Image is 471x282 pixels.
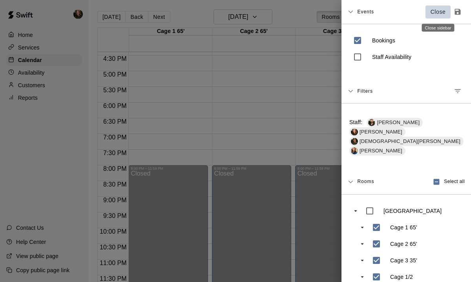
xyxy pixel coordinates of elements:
[357,178,374,184] span: Rooms
[356,147,405,155] span: [PERSON_NAME]
[451,5,465,19] button: Save as default view
[351,147,358,154] img: Rebecca Haney
[368,119,375,126] img: Jacob Fisher
[357,5,374,19] span: Events
[341,170,471,194] div: RoomsSelect all
[372,53,411,61] p: Staff Availability
[451,84,465,98] button: Manage filters
[351,128,358,136] img: AJ Seagle
[425,5,451,18] button: Close sidebar
[383,207,442,215] p: [GEOGRAPHIC_DATA]
[341,79,471,103] div: FiltersManage filters
[357,84,373,98] span: Filters
[390,273,413,281] p: Cage 1/2
[351,138,358,145] img: Christian Cocokios
[431,8,446,16] p: Close
[372,37,395,44] p: Bookings
[390,240,417,248] p: Cage 2 65'
[390,256,417,264] p: Cage 3 35'
[349,118,466,156] p: Staff:
[356,128,405,136] span: [PERSON_NAME]
[422,24,455,32] div: Close sidebar
[390,223,417,231] p: Cage 1 65'
[374,119,423,126] span: [PERSON_NAME]
[444,178,465,186] span: Select all
[356,138,464,145] span: [DEMOGRAPHIC_DATA][PERSON_NAME]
